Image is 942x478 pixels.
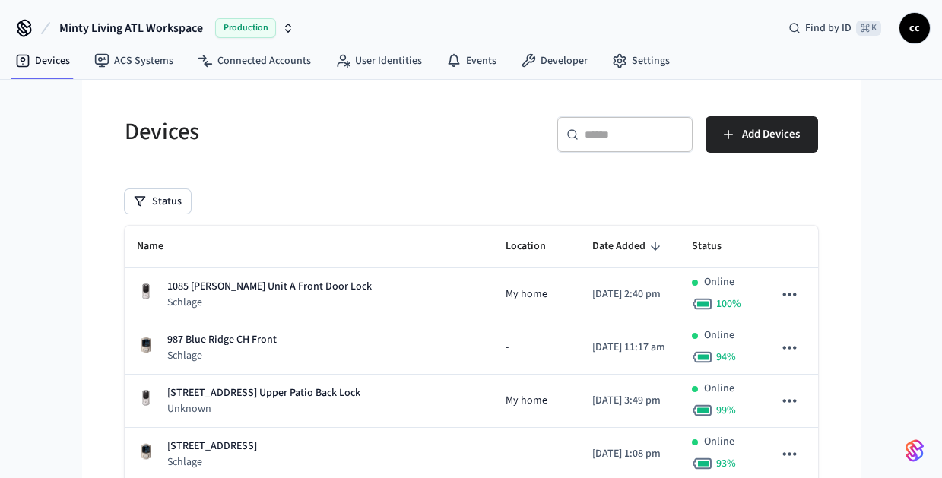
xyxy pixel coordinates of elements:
[137,283,155,301] img: Yale Assure Touchscreen Wifi Smart Lock, Satin Nickel, Front
[856,21,881,36] span: ⌘ K
[592,393,668,409] p: [DATE] 3:49 pm
[742,125,800,144] span: Add Devices
[59,19,203,37] span: Minty Living ATL Workspace
[716,456,736,471] span: 93 %
[509,47,600,74] a: Developer
[167,295,372,310] p: Schlage
[592,340,668,356] p: [DATE] 11:17 am
[434,47,509,74] a: Events
[704,434,734,450] p: Online
[186,47,323,74] a: Connected Accounts
[592,446,668,462] p: [DATE] 1:08 pm
[167,438,257,454] p: [STREET_ADDRESS]
[592,286,668,302] p: [DATE] 2:40 pm
[125,189,191,214] button: Status
[592,235,665,258] span: Date Added
[506,286,547,302] span: My home
[167,332,277,348] p: 987 Blue Ridge CH Front
[692,235,741,258] span: Status
[706,116,818,153] button: Add Devices
[125,116,462,147] h5: Devices
[906,438,924,463] img: SeamLogoGradient.69752ec5.svg
[805,21,852,36] span: Find by ID
[506,340,509,356] span: -
[215,18,276,38] span: Production
[716,296,741,312] span: 100 %
[3,47,82,74] a: Devices
[82,47,186,74] a: ACS Systems
[716,350,736,365] span: 94 %
[167,454,257,470] p: Schlage
[137,336,155,354] img: Schlage Sense Smart Deadbolt with Camelot Trim, Front
[899,13,930,43] button: cc
[167,348,277,363] p: Schlage
[323,47,434,74] a: User Identities
[137,235,183,258] span: Name
[901,14,928,42] span: cc
[776,14,893,42] div: Find by ID⌘ K
[167,385,360,401] p: [STREET_ADDRESS] Upper Patio Back Lock
[167,279,372,295] p: 1085 [PERSON_NAME] Unit A Front Door Lock
[137,389,155,407] img: Yale Assure Touchscreen Wifi Smart Lock, Satin Nickel, Front
[506,393,547,409] span: My home
[506,235,566,258] span: Location
[704,381,734,397] p: Online
[137,442,155,461] img: Schlage Sense Smart Deadbolt with Camelot Trim, Front
[600,47,682,74] a: Settings
[716,403,736,418] span: 99 %
[167,401,360,416] p: Unknown
[704,274,734,290] p: Online
[506,446,509,462] span: -
[704,328,734,343] p: Online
